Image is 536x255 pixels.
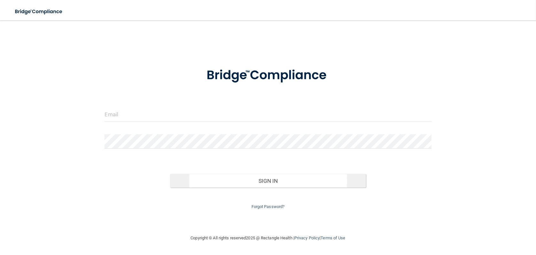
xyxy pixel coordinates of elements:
[10,5,68,18] img: bridge_compliance_login_screen.278c3ca4.svg
[193,59,342,92] img: bridge_compliance_login_screen.278c3ca4.svg
[294,236,320,240] a: Privacy Policy
[321,236,345,240] a: Terms of Use
[151,228,385,248] div: Copyright © All rights reserved 2025 @ Rectangle Health | |
[170,174,366,188] button: Sign In
[252,204,285,209] a: Forgot Password?
[105,107,431,122] input: Email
